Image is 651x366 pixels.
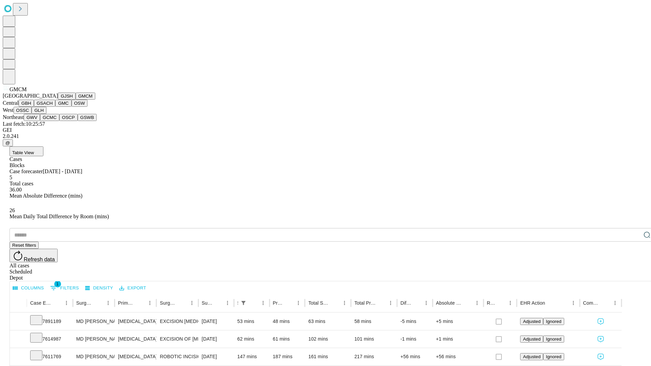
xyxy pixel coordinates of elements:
[30,330,70,348] div: 7614987
[3,121,45,127] span: Last fetch: 10:25:57
[76,300,93,306] div: Surgeon Name
[78,114,97,121] button: GSWB
[9,193,82,199] span: Mean Absolute Difference (mins)
[3,114,24,120] span: Northeast
[118,330,153,348] div: [MEDICAL_DATA]
[12,243,36,248] span: Reset filters
[13,316,23,328] button: Expand
[496,298,506,308] button: Sort
[273,348,302,365] div: 187 mins
[400,330,429,348] div: -1 mins
[48,283,81,293] button: Show filters
[30,348,70,365] div: 7611769
[24,257,55,262] span: Refresh data
[400,313,429,330] div: -5 mins
[76,348,111,365] div: MD [PERSON_NAME] [PERSON_NAME] Md
[9,242,39,249] button: Reset filters
[421,298,431,308] button: Menu
[308,330,348,348] div: 102 mins
[258,298,268,308] button: Menu
[118,313,153,330] div: [MEDICAL_DATA]
[569,298,578,308] button: Menu
[463,298,472,308] button: Sort
[72,100,88,107] button: OSW
[58,93,76,100] button: GJSH
[436,300,462,306] div: Absolute Difference
[9,146,43,156] button: Table View
[12,150,34,155] span: Table View
[118,283,148,293] button: Export
[160,313,195,330] div: EXCISION [MEDICAL_DATA] LESION EXCEPT [MEDICAL_DATA] SCALP NECK 4 PLUS CM
[9,207,15,213] span: 26
[3,107,14,113] span: West
[308,300,330,306] div: Total Scheduled Duration
[43,168,82,174] span: [DATE] - [DATE]
[273,330,302,348] div: 61 mins
[14,107,32,114] button: OSSC
[239,298,248,308] button: Show filters
[30,313,70,330] div: 7891189
[436,348,480,365] div: +56 mins
[237,348,266,365] div: 147 mins
[59,114,78,121] button: OSCP
[76,330,111,348] div: MD [PERSON_NAME] [PERSON_NAME] Md
[601,298,610,308] button: Sort
[472,298,482,308] button: Menu
[520,335,543,343] button: Adjusted
[340,298,349,308] button: Menu
[55,100,71,107] button: GMC
[400,348,429,365] div: +56 mins
[202,313,231,330] div: [DATE]
[9,181,33,186] span: Total cases
[583,300,600,306] div: Comments
[354,313,394,330] div: 58 mins
[103,298,113,308] button: Menu
[330,298,340,308] button: Sort
[354,348,394,365] div: 217 mins
[9,86,27,92] span: GMCM
[160,330,195,348] div: EXCISION OF [MEDICAL_DATA] SIMPLE
[213,298,223,308] button: Sort
[610,298,620,308] button: Menu
[249,298,258,308] button: Sort
[520,318,543,325] button: Adjusted
[523,319,540,324] span: Adjusted
[3,133,648,139] div: 2.0.241
[376,298,386,308] button: Sort
[237,330,266,348] div: 62 mins
[400,300,411,306] div: Difference
[24,114,40,121] button: GWV
[34,100,55,107] button: GSACH
[160,300,177,306] div: Surgery Name
[546,298,555,308] button: Sort
[40,114,59,121] button: GCMC
[3,93,58,99] span: [GEOGRAPHIC_DATA]
[83,283,115,293] button: Density
[9,187,22,192] span: 36.00
[308,348,348,365] div: 161 mins
[11,283,46,293] button: Select columns
[30,300,52,306] div: Case Epic Id
[76,93,95,100] button: GMCM
[5,140,10,145] span: @
[523,354,540,359] span: Adjusted
[9,213,109,219] span: Mean Daily Total Difference by Room (mins)
[239,298,248,308] div: 1 active filter
[543,335,564,343] button: Ignored
[543,353,564,360] button: Ignored
[546,319,561,324] span: Ignored
[136,298,145,308] button: Sort
[32,107,46,114] button: GLH
[3,100,19,106] span: Central
[546,354,561,359] span: Ignored
[546,337,561,342] span: Ignored
[412,298,421,308] button: Sort
[487,300,496,306] div: Resolved in EHR
[308,313,348,330] div: 63 mins
[76,313,111,330] div: MD [PERSON_NAME] [PERSON_NAME] Md
[237,313,266,330] div: 53 mins
[543,318,564,325] button: Ignored
[52,298,62,308] button: Sort
[13,333,23,345] button: Expand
